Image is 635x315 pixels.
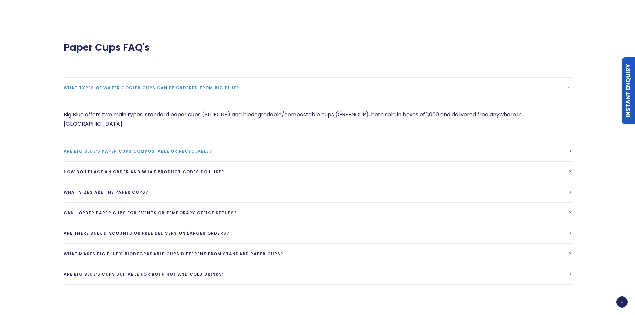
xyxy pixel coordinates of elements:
span: How do I place an order and what product codes do I use? [64,169,224,175]
a: Are Big Blue’s paper cups compostable or recyclable? [64,141,572,161]
a: What types of water cooler cups can be ordered from Big Blue? [64,78,572,98]
a: Can I order paper cups for events or temporary office setups? [64,203,572,223]
span: Are there bulk discounts or free delivery on larger orders? [64,230,229,236]
a: Instant Enquiry [622,57,635,124]
span: Paper Cups FAQ's [64,42,150,53]
a: How do I place an order and what product codes do I use? [64,162,572,182]
span: What sizes are the paper cups? [64,189,148,195]
span: Are Big Blue’s cups suitable for both hot and cold drinks? [64,271,225,277]
span: What makes Big Blue’s biodegradable cups different from standard paper cups? [64,251,283,257]
a: What makes Big Blue’s biodegradable cups different from standard paper cups? [64,244,572,264]
span: Can I order paper cups for events or temporary office setups? [64,210,237,216]
a: Are Big Blue’s cups suitable for both hot and cold drinks? [64,264,572,284]
span: Are Big Blue’s paper cups compostable or recyclable? [64,148,212,154]
a: What sizes are the paper cups? [64,182,572,202]
iframe: Chatbot [591,271,626,306]
p: Big Blue offers two main types: standard paper cups (BLUECUP) and biodegradable/compostable cups ... [64,110,572,129]
span: What types of water cooler cups can be ordered from Big Blue? [64,85,239,91]
a: Are there bulk discounts or free delivery on larger orders? [64,223,572,243]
